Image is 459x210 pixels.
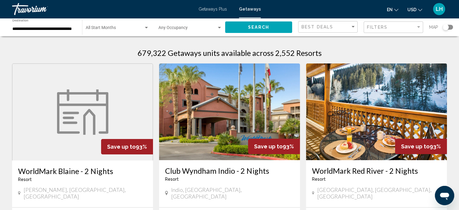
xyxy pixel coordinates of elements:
span: Save up to [254,143,283,150]
button: Change language [387,5,398,14]
span: Indio, [GEOGRAPHIC_DATA], [GEOGRAPHIC_DATA] [171,186,294,200]
span: Search [248,25,269,30]
span: Best Deals [301,24,333,29]
h1: 679,322 Getaways units available across 2,552 Resorts [138,48,322,57]
span: en [387,7,393,12]
span: USD [407,7,416,12]
img: 8737E01X.jpg [159,63,300,160]
a: Getaways Plus [199,7,227,11]
iframe: Button to launch messaging window [435,186,454,205]
span: Resort [18,177,32,182]
img: A413O01X.jpg [306,63,447,160]
mat-select: Sort by [301,24,356,30]
span: Resort [312,177,326,182]
img: week.svg [57,89,108,135]
span: LH [436,6,443,12]
a: WorldMark Red River - 2 Nights [312,166,441,175]
span: Save up to [401,143,430,150]
span: Filters [367,25,387,30]
span: [PERSON_NAME], [GEOGRAPHIC_DATA], [GEOGRAPHIC_DATA] [24,186,147,200]
button: Change currency [407,5,422,14]
span: Map [429,23,438,31]
a: Travorium [12,3,193,15]
button: Search [225,21,292,33]
a: WorldMark Blaine - 2 Nights [18,166,147,176]
div: 93% [395,139,447,154]
span: Save up to [107,144,136,150]
span: Resort [165,177,179,182]
a: Getaways [239,7,261,11]
button: Filter [364,21,423,34]
div: 93% [248,139,300,154]
span: [GEOGRAPHIC_DATA], [GEOGRAPHIC_DATA], [GEOGRAPHIC_DATA] [317,186,441,200]
a: Club Wyndham Indio - 2 Nights [165,166,294,175]
button: User Menu [431,3,447,15]
div: 93% [101,139,153,154]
